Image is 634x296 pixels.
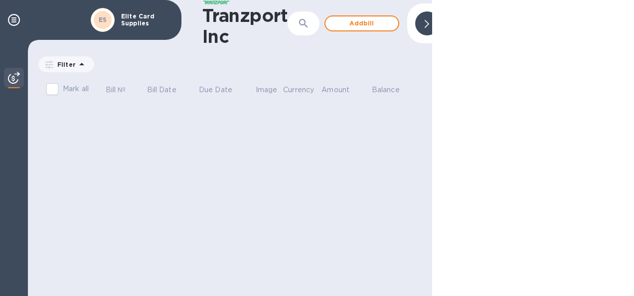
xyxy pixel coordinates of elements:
[372,85,413,95] span: Balance
[324,15,399,31] button: Addbill
[202,5,288,47] h1: Tranzport Inc
[321,85,362,95] span: Amount
[147,85,176,95] p: Bill Date
[63,84,89,94] p: Mark all
[199,85,232,95] p: Due Date
[106,85,139,95] span: Bill №
[283,85,314,95] p: Currency
[199,85,245,95] span: Due Date
[99,16,107,23] b: ES
[372,85,400,95] p: Balance
[256,85,278,95] p: Image
[147,85,189,95] span: Bill Date
[321,85,349,95] p: Amount
[53,60,76,69] p: Filter
[333,17,390,29] span: Add bill
[121,13,171,27] p: Elite Card Supplies
[106,85,126,95] p: Bill №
